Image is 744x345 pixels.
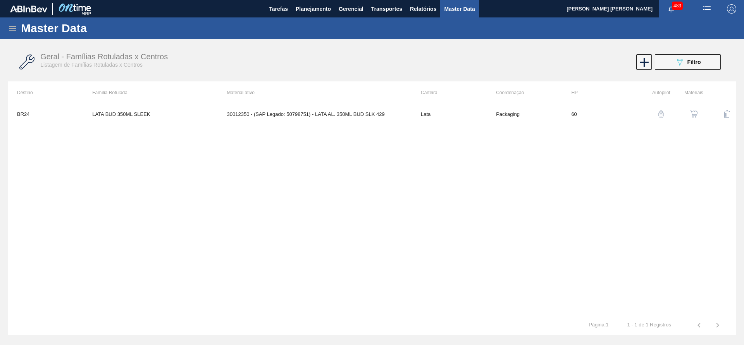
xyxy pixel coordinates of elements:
[722,109,732,119] img: delete-icon
[21,24,158,33] h1: Master Data
[296,4,331,14] span: Planejamento
[618,316,680,328] td: 1 - 1 de 1 Registros
[410,4,436,14] span: Relatórios
[727,4,736,14] img: Logout
[371,4,402,14] span: Transportes
[657,110,665,118] img: auto-pilot-icon
[687,59,701,65] span: Filtro
[652,105,670,123] button: auto-pilot-icon
[218,81,412,104] th: Material ativo
[487,104,562,124] td: Packaging
[487,81,562,104] th: Coordenação
[83,81,217,104] th: Família Rotulada
[635,54,651,70] div: Nova Família Rotulada x Centro
[651,54,725,70] div: Filtrar Família Rotulada x Centro
[269,4,288,14] span: Tarefas
[444,4,475,14] span: Master Data
[702,4,711,14] img: userActions
[218,104,412,124] td: 30012350 - (SAP Legado: 50798751) - LATA AL. 350ML BUD SLK 429
[562,104,637,124] td: 60
[83,104,217,124] td: LATA BUD 350ML SLEEK
[670,81,703,104] th: Materiais
[707,105,736,123] div: Excluir Família Rotulada X Centro
[579,316,618,328] td: Página : 1
[8,104,83,124] td: BR24
[659,3,684,14] button: Notificações
[637,81,670,104] th: Autopilot
[8,81,83,104] th: Destino
[672,2,683,10] span: 483
[412,81,487,104] th: Carteira
[690,110,698,118] img: shopping-cart-icon
[685,105,703,123] button: shopping-cart-icon
[10,5,47,12] img: TNhmsLtSVTkK8tSr43FrP2fwEKptu5GPRR3wAAAABJRU5ErkJggg==
[674,105,703,123] div: Ver Materiais
[718,105,736,123] button: delete-icon
[40,52,168,61] span: Geral - Famílias Rotuladas x Centros
[339,4,363,14] span: Gerencial
[655,54,721,70] button: Filtro
[641,105,670,123] div: Configuração Auto Pilot
[562,81,637,104] th: HP
[40,62,143,68] span: Listagem de Famílias Rotuladas x Centros
[412,104,487,124] td: Lata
